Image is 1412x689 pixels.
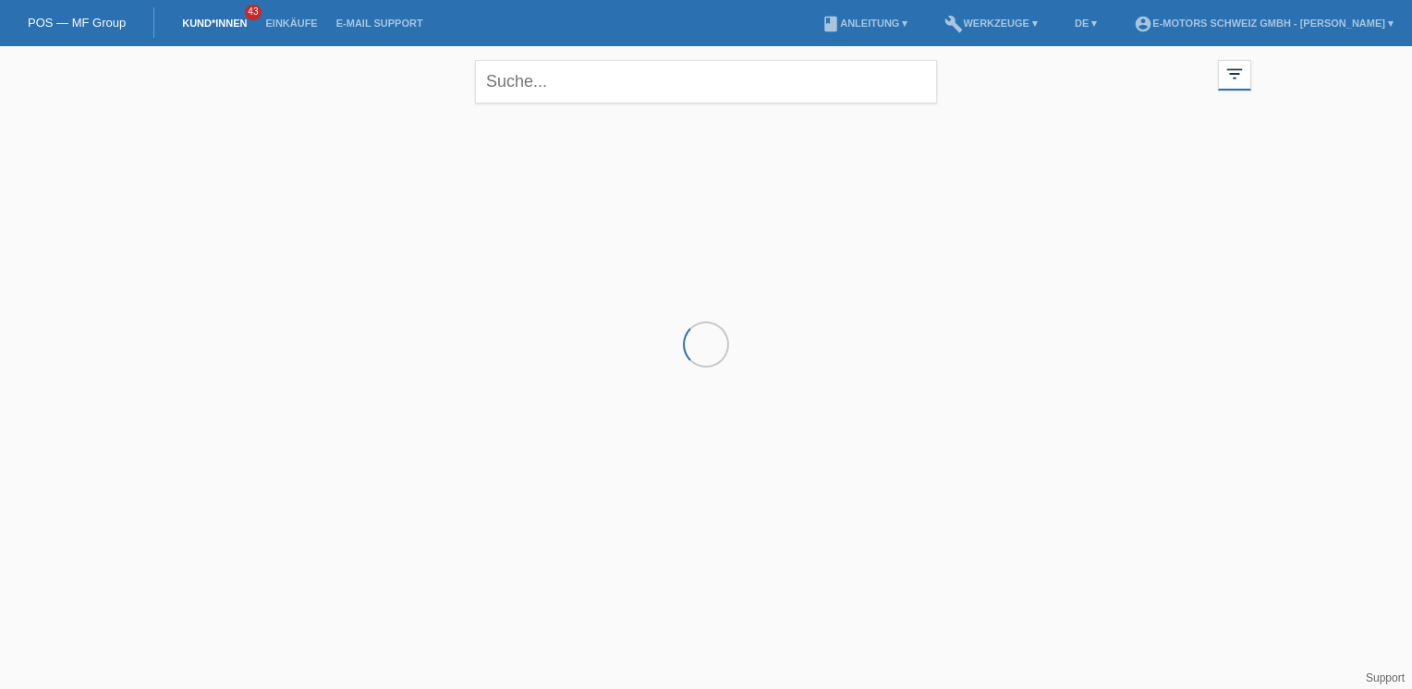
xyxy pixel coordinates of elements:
[812,18,917,29] a: bookAnleitung ▾
[822,15,840,33] i: book
[1366,671,1405,684] a: Support
[1134,15,1152,33] i: account_circle
[475,60,937,103] input: Suche...
[1125,18,1403,29] a: account_circleE-Motors Schweiz GmbH - [PERSON_NAME] ▾
[935,18,1047,29] a: buildWerkzeuge ▾
[173,18,256,29] a: Kund*innen
[245,5,262,20] span: 43
[28,16,126,30] a: POS — MF Group
[944,15,963,33] i: build
[1065,18,1106,29] a: DE ▾
[1224,64,1245,84] i: filter_list
[327,18,432,29] a: E-Mail Support
[256,18,326,29] a: Einkäufe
